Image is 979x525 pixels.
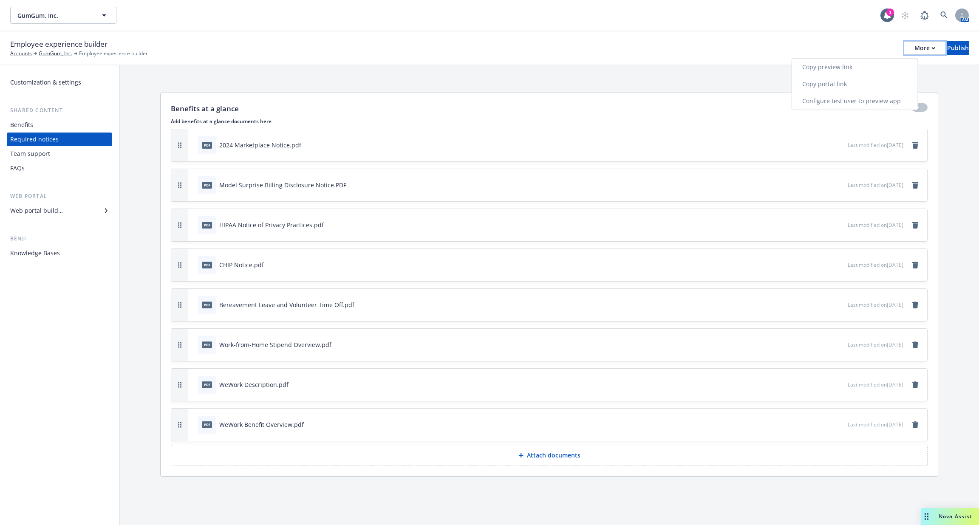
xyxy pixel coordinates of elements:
[202,381,212,388] span: pdf
[202,302,212,308] span: pdf
[219,220,324,229] div: HIPAA Notice of Privacy Practices.pdf
[792,93,918,110] a: Configure test user to preview app
[823,141,830,150] button: download file
[171,103,239,114] p: Benefits at a glance
[823,340,830,349] button: download file
[10,161,25,175] div: FAQs
[219,260,264,269] div: CHIP Notice.pdf
[10,147,50,161] div: Team support
[910,300,920,310] a: remove
[947,41,969,55] button: Publish
[792,59,918,76] a: Copy preview link
[947,42,969,54] div: Publish
[202,421,212,428] span: pdf
[7,234,112,243] div: Benji
[202,182,212,188] span: PDF
[10,76,81,89] div: Customization & settings
[7,118,112,132] a: Benefits
[897,7,914,24] a: Start snowing
[823,181,830,189] button: download file
[904,41,945,55] button: More
[171,118,928,125] p: Add benefits at a glance documents here
[823,300,830,309] button: download file
[10,39,108,50] span: Employee experience builder
[910,220,920,230] a: remove
[921,508,932,525] div: Drag to move
[848,181,903,189] span: Last modified on [DATE]
[7,192,112,200] div: Web portal
[202,262,212,268] span: pdf
[837,420,844,429] button: preview file
[910,420,920,430] a: remove
[7,147,112,161] a: Team support
[914,42,935,54] div: More
[848,261,903,268] span: Last modified on [DATE]
[7,246,112,260] a: Knowledge Bases
[7,161,112,175] a: FAQs
[171,445,928,466] button: Attach documents
[921,508,979,525] button: Nova Assist
[837,300,844,309] button: preview file
[848,301,903,308] span: Last modified on [DATE]
[219,300,354,309] div: Bereavement Leave and Volunteer Time Off.pdf
[910,260,920,270] a: remove
[837,220,844,229] button: preview file
[10,204,63,217] div: Web portal builder
[7,204,112,217] a: Web portal builder
[936,7,953,24] a: Search
[10,118,33,132] div: Benefits
[219,420,304,429] div: WeWork Benefit Overview.pdf
[886,8,894,16] div: 1
[219,181,346,189] div: Model Surprise Billing Disclosure Notice.PDF
[10,246,60,260] div: Knowledge Bases
[202,342,212,348] span: pdf
[916,7,933,24] a: Report a Bug
[823,260,830,269] button: download file
[823,380,830,389] button: download file
[7,133,112,146] a: Required notices
[837,181,844,189] button: preview file
[848,221,903,229] span: Last modified on [DATE]
[837,340,844,349] button: preview file
[219,141,301,150] div: 2024 Marketplace Notice.pdf
[910,140,920,150] a: remove
[939,513,972,520] span: Nova Assist
[10,50,32,57] a: Accounts
[7,76,112,89] a: Customization & settings
[823,220,830,229] button: download file
[10,7,116,24] button: GumGum, Inc.
[910,180,920,190] a: remove
[837,141,844,150] button: preview file
[837,260,844,269] button: preview file
[848,381,903,388] span: Last modified on [DATE]
[202,142,212,148] span: pdf
[79,50,148,57] span: Employee experience builder
[7,106,112,115] div: Shared content
[202,222,212,228] span: pdf
[910,380,920,390] a: remove
[39,50,72,57] a: GumGum, Inc.
[17,11,91,20] span: GumGum, Inc.
[848,421,903,428] span: Last modified on [DATE]
[910,340,920,350] a: remove
[837,380,844,389] button: preview file
[527,451,580,460] p: Attach documents
[792,76,918,93] a: Copy portal link
[219,340,331,349] div: Work-from-Home Stipend Overview.pdf
[848,341,903,348] span: Last modified on [DATE]
[10,133,59,146] div: Required notices
[823,420,830,429] button: download file
[848,141,903,149] span: Last modified on [DATE]
[219,380,289,389] div: WeWork Description.pdf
